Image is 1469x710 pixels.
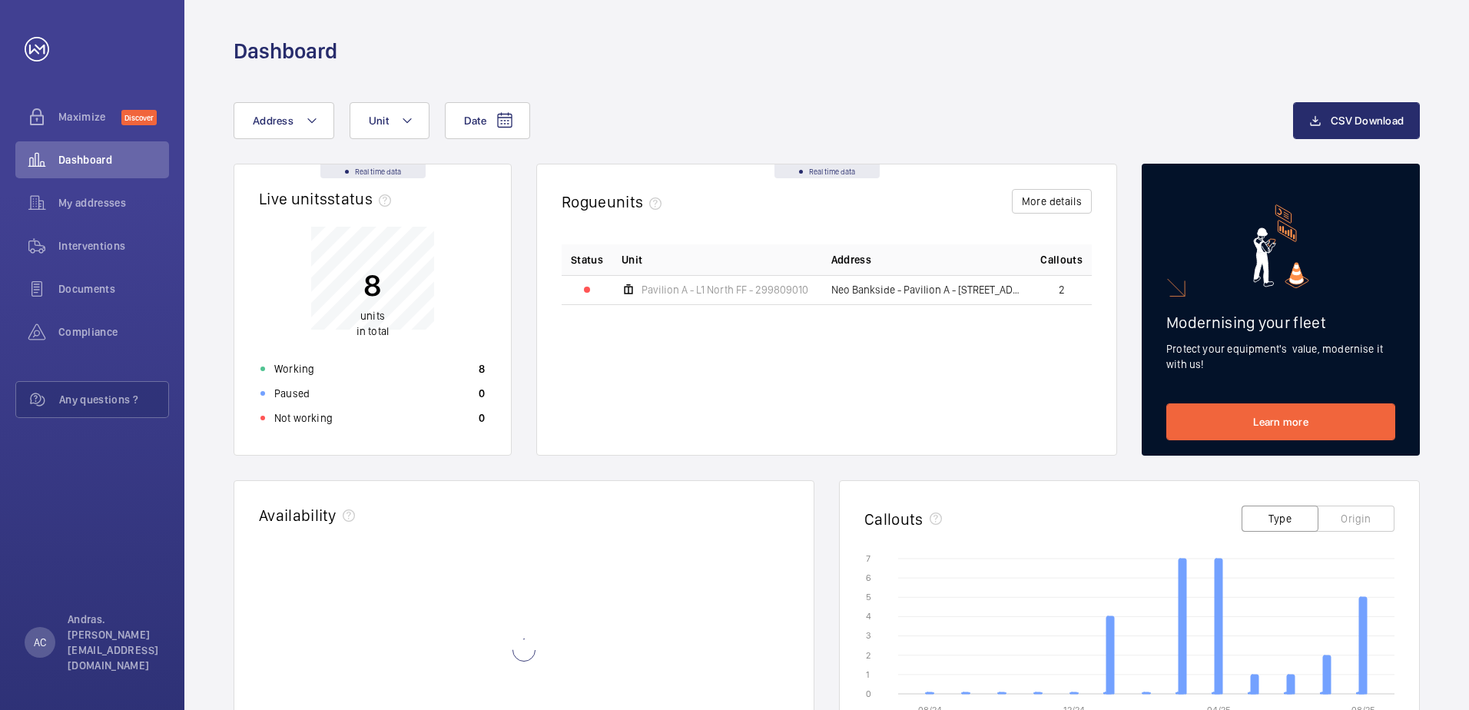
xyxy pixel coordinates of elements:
[866,572,871,583] text: 6
[1040,252,1083,267] span: Callouts
[1166,313,1395,332] h2: Modernising your fleet
[58,152,169,168] span: Dashboard
[479,386,485,401] p: 0
[58,324,169,340] span: Compliance
[59,392,168,407] span: Any questions ?
[1012,189,1092,214] button: More details
[1242,506,1318,532] button: Type
[866,592,871,602] text: 5
[1253,204,1309,288] img: marketing-card.svg
[866,630,871,641] text: 3
[274,386,310,401] p: Paused
[866,650,870,661] text: 2
[121,110,157,125] span: Discover
[571,252,603,267] p: Status
[607,192,668,211] span: units
[445,102,530,139] button: Date
[350,102,429,139] button: Unit
[479,361,485,377] p: 8
[369,114,389,127] span: Unit
[274,361,314,377] p: Working
[360,310,385,322] span: units
[642,284,808,295] span: Pavilion A - L1 North FF - 299809010
[479,410,485,426] p: 0
[831,284,1023,295] span: Neo Bankside - Pavilion A - [STREET_ADDRESS]
[1166,403,1395,440] a: Learn more
[34,635,46,650] p: AC
[253,114,293,127] span: Address
[58,238,169,254] span: Interventions
[320,164,426,178] div: Real time data
[1318,506,1394,532] button: Origin
[274,410,333,426] p: Not working
[356,308,389,339] p: in total
[864,509,924,529] h2: Callouts
[464,114,486,127] span: Date
[622,252,642,267] span: Unit
[58,109,121,124] span: Maximize
[234,102,334,139] button: Address
[356,266,389,304] p: 8
[327,189,397,208] span: status
[866,611,871,622] text: 4
[259,506,337,525] h2: Availability
[1331,114,1404,127] span: CSV Download
[866,553,870,564] text: 7
[1293,102,1420,139] button: CSV Download
[1166,341,1395,372] p: Protect your equipment's value, modernise it with us!
[562,192,668,211] h2: Rogue
[259,189,397,208] h2: Live units
[58,281,169,297] span: Documents
[866,669,870,680] text: 1
[1059,284,1065,295] span: 2
[68,612,160,673] p: Andras. [PERSON_NAME][EMAIL_ADDRESS][DOMAIN_NAME]
[866,688,871,699] text: 0
[58,195,169,211] span: My addresses
[774,164,880,178] div: Real time data
[234,37,337,65] h1: Dashboard
[831,252,871,267] span: Address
